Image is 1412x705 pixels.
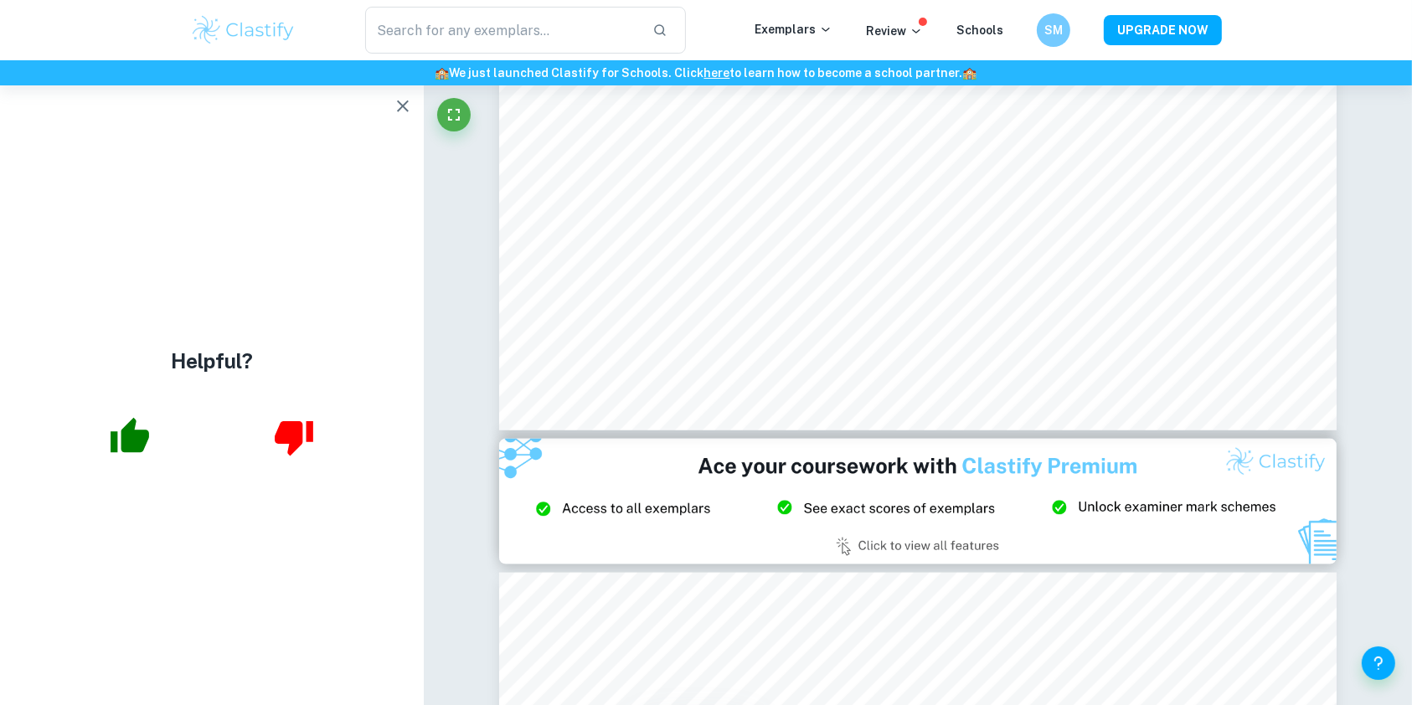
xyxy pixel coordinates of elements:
img: Clastify logo [190,13,296,47]
input: Search for any exemplars... [365,7,639,54]
h6: SM [1044,21,1064,39]
button: UPGRADE NOW [1104,15,1222,45]
button: Help and Feedback [1362,646,1395,680]
p: Review [866,22,923,40]
button: SM [1037,13,1070,47]
h4: Helpful? [171,346,253,376]
a: here [704,66,730,80]
a: Schools [956,23,1003,37]
span: 🏫 [435,66,450,80]
img: Ad [499,439,1337,564]
button: Fullscreen [437,98,471,131]
span: 🏫 [963,66,977,80]
p: Exemplars [755,20,832,39]
h6: We just launched Clastify for Schools. Click to learn how to become a school partner. [3,64,1409,82]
